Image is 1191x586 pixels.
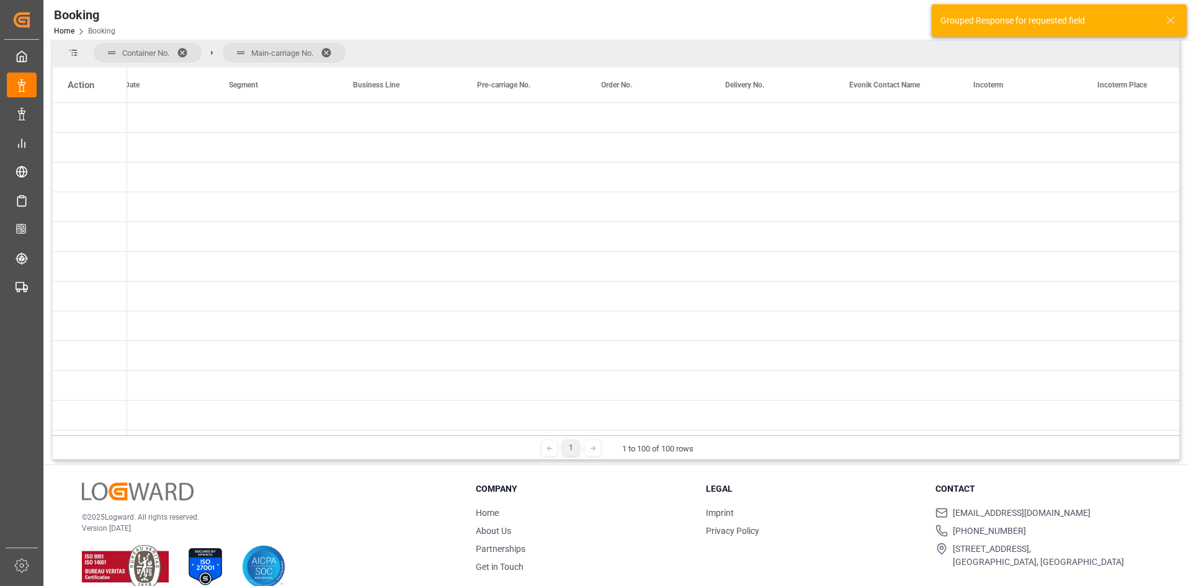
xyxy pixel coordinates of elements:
[476,562,524,572] a: Get in Touch
[251,48,313,58] span: Main-carriage No.
[476,526,511,536] a: About Us
[53,252,127,282] div: Press SPACE to select this row.
[849,81,920,89] span: Evonik Contact Name
[476,544,525,554] a: Partnerships
[229,81,258,89] span: Segment
[706,482,921,495] h3: Legal
[53,311,127,341] div: Press SPACE to select this row.
[563,440,579,456] div: 1
[953,543,1124,569] span: [STREET_ADDRESS], [GEOGRAPHIC_DATA], [GEOGRAPHIC_DATA]
[53,430,127,460] div: Press SPACE to select this row.
[953,507,1091,520] span: [EMAIL_ADDRESS][DOMAIN_NAME]
[53,371,127,401] div: Press SPACE to select this row.
[476,482,690,495] h3: Company
[601,81,632,89] span: Order No.
[622,443,694,455] div: 1 to 100 of 100 rows
[476,508,499,518] a: Home
[725,81,764,89] span: Delivery No.
[973,81,1003,89] span: Incoterm
[53,341,127,371] div: Press SPACE to select this row.
[706,508,734,518] a: Imprint
[82,523,445,534] p: Version [DATE]
[53,222,127,252] div: Press SPACE to select this row.
[53,282,127,311] div: Press SPACE to select this row.
[953,525,1026,538] span: [PHONE_NUMBER]
[1097,81,1147,89] span: Incoterm Place
[53,162,127,192] div: Press SPACE to select this row.
[477,81,530,89] span: Pre-carriage No.
[122,48,169,58] span: Container No.
[706,526,759,536] a: Privacy Policy
[353,81,399,89] span: Business Line
[53,401,127,430] div: Press SPACE to select this row.
[940,14,1154,27] div: Grouped Response for requested field
[53,103,127,133] div: Press SPACE to select this row.
[68,79,94,91] div: Action
[53,192,127,222] div: Press SPACE to select this row.
[935,482,1150,495] h3: Contact
[82,512,445,523] p: © 2025 Logward. All rights reserved.
[54,27,74,35] a: Home
[53,133,127,162] div: Press SPACE to select this row.
[54,6,115,24] div: Booking
[82,482,194,500] img: Logward Logo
